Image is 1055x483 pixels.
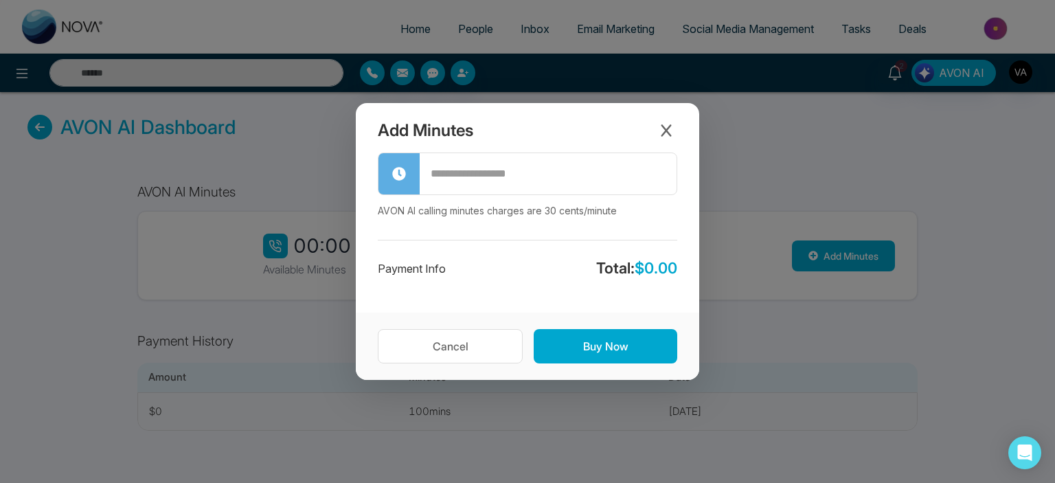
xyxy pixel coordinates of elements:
button: Close modal [655,120,677,142]
span: $ 0.00 [635,259,677,277]
button: Cancel [378,329,523,363]
p: AVON AI calling minutes charges are 30 cents/minute [378,203,677,218]
span: Total: [596,257,677,280]
h2: Add Minutes [378,121,473,141]
span: Payment Info [378,260,446,277]
div: Open Intercom Messenger [1008,436,1041,469]
button: Buy Now [534,329,677,363]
